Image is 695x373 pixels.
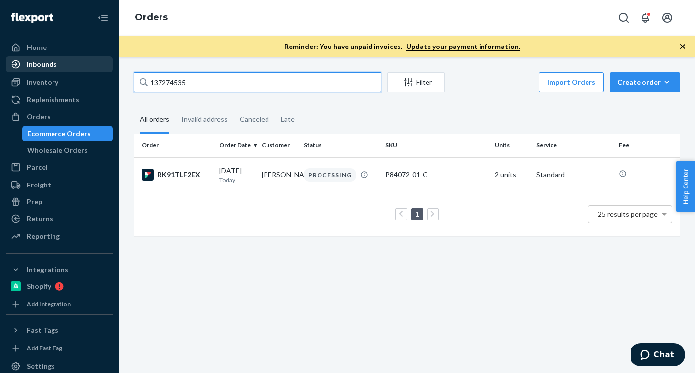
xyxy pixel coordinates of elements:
[27,112,51,122] div: Orders
[533,134,614,157] th: Service
[6,262,113,278] button: Integrations
[27,326,58,335] div: Fast Tags
[6,109,113,125] a: Orders
[539,72,604,92] button: Import Orders
[27,344,62,352] div: Add Fast Tag
[258,157,300,192] td: [PERSON_NAME]
[134,72,381,92] input: Search orders
[27,197,42,207] div: Prep
[406,42,520,51] a: Update your payment information.
[6,298,113,310] a: Add Integration
[6,177,113,193] a: Freight
[610,72,680,92] button: Create order
[27,145,88,155] div: Wholesale Orders
[219,176,254,184] p: Today
[219,166,254,184] div: [DATE]
[11,13,53,23] img: Flexport logo
[6,229,113,244] a: Reporting
[6,342,113,354] a: Add Fast Tag
[381,134,491,157] th: SKU
[385,170,487,180] div: P84072-01-C
[240,106,269,132] div: Canceled
[413,210,421,218] a: Page 1 is your current page
[387,72,445,92] button: Filter
[140,106,169,134] div: All orders
[127,3,176,32] ol: breadcrumbs
[27,361,55,371] div: Settings
[6,279,113,294] a: Shopify
[657,8,677,28] button: Open account menu
[6,159,113,175] a: Parcel
[6,40,113,55] a: Home
[27,162,48,172] div: Parcel
[617,77,673,87] div: Create order
[281,106,295,132] div: Late
[636,8,655,28] button: Open notifications
[22,126,113,141] a: Ecommerce Orders
[27,232,60,241] div: Reporting
[262,141,296,149] div: Customer
[6,323,113,338] button: Fast Tags
[491,134,533,157] th: Units
[27,95,79,105] div: Replenishments
[598,210,658,218] span: 25 results per page
[27,129,91,139] div: Ecommerce Orders
[300,134,381,157] th: Status
[536,170,610,180] p: Standard
[615,134,680,157] th: Fee
[181,106,228,132] div: Invalid address
[304,168,356,182] div: PROCESSING
[27,77,58,87] div: Inventory
[284,42,520,51] p: Reminder: You have unpaid invoices.
[676,161,695,212] button: Help Center
[388,77,444,87] div: Filter
[6,211,113,227] a: Returns
[6,74,113,90] a: Inventory
[6,194,113,210] a: Prep
[135,12,168,23] a: Orders
[614,8,634,28] button: Open Search Box
[27,300,71,308] div: Add Integration
[22,142,113,158] a: Wholesale Orders
[93,8,113,28] button: Close Navigation
[27,214,53,224] div: Returns
[215,134,258,157] th: Order Date
[142,169,212,181] div: RK91TLF2EX
[27,43,47,52] div: Home
[27,281,51,291] div: Shopify
[27,180,51,190] div: Freight
[6,56,113,72] a: Inbounds
[6,92,113,108] a: Replenishments
[491,157,533,192] td: 2 units
[134,134,215,157] th: Order
[631,343,685,368] iframe: Opens a widget where you can chat to one of our agents
[27,265,68,275] div: Integrations
[27,59,57,69] div: Inbounds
